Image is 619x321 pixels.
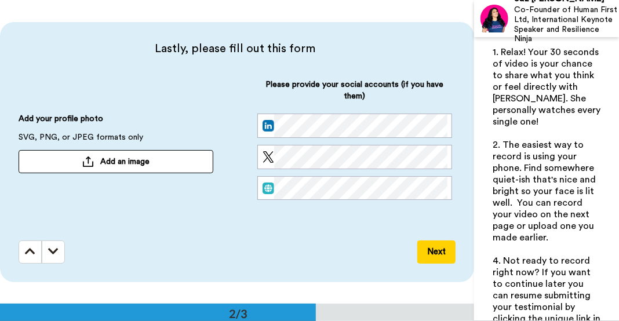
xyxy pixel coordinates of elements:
[19,41,452,57] span: Lastly, please fill out this form
[19,132,143,150] span: SVG, PNG, or JPEG formats only
[417,240,456,264] button: Next
[19,113,103,132] span: Add your profile photo
[514,5,618,44] div: Co-Founder of Human First Ltd, International Keynote Speaker and Resilience Ninja
[480,5,508,32] img: Profile Image
[263,120,274,132] img: linked-in.png
[19,150,213,173] button: Add an image
[257,79,452,114] span: Please provide your social accounts (if you have them)
[493,140,598,242] span: 2. The easiest way to record is using your phone. Find somewhere quiet-ish that's nice and bright...
[493,48,603,126] span: 1. Relax! Your 30 seconds of video is your chance to share what you think or feel directly with [...
[263,151,274,163] img: twitter-x-black.png
[101,156,150,167] span: Add an image
[263,183,274,194] img: web.svg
